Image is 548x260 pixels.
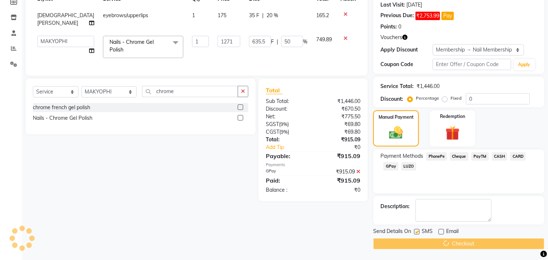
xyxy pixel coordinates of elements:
[103,12,148,19] span: eyebrows/upperlips
[313,105,366,113] div: ₹670.50
[373,227,411,237] span: Send Details On
[260,152,313,160] div: Payable:
[380,12,414,20] div: Previous Due:
[313,152,366,160] div: ₹915.09
[313,97,366,105] div: ₹1,446.00
[380,152,423,160] span: Payment Methods
[260,121,313,128] div: ( )
[322,144,366,151] div: ₹0
[380,203,410,210] div: Description:
[380,34,402,41] span: Vouchers
[313,168,366,176] div: ₹915.09
[440,113,465,120] label: Redemption
[316,36,332,43] span: 749.89
[380,61,433,68] div: Coupon Code
[385,125,407,141] img: _cash.svg
[37,12,94,26] span: [DEMOGRAPHIC_DATA][PERSON_NAME]
[401,162,416,171] span: LUZO
[260,144,322,151] a: Add Tip
[398,23,401,31] div: 0
[426,152,447,161] span: PhonePe
[450,152,468,161] span: Cheque
[316,12,329,19] span: 165.2
[266,121,279,127] span: SGST
[415,12,440,20] span: ₹2,753.99
[260,113,313,121] div: Net:
[277,38,278,46] span: |
[260,128,313,136] div: ( )
[417,83,440,90] div: ₹1,446.00
[249,12,259,19] span: 35 F
[433,59,511,70] input: Enter Offer / Coupon Code
[416,95,439,102] label: Percentage
[383,162,398,171] span: GPay
[260,105,313,113] div: Discount:
[313,128,366,136] div: ₹69.80
[260,136,313,144] div: Total:
[260,186,313,194] div: Balance :
[380,83,414,90] div: Service Total:
[380,95,403,103] div: Discount:
[303,38,307,46] span: %
[260,176,313,185] div: Paid:
[218,12,226,19] span: 175
[451,95,461,102] label: Fixed
[262,12,264,19] span: |
[313,121,366,128] div: ₹69.80
[441,12,454,20] button: Pay
[266,129,279,135] span: CGST
[406,1,422,9] div: [DATE]
[471,152,489,161] span: PayTM
[446,227,459,237] span: Email
[380,46,433,54] div: Apply Discount
[271,38,274,46] span: F
[266,162,360,168] div: Payments
[313,176,366,185] div: ₹915.09
[280,121,287,127] span: 9%
[123,46,127,53] a: x
[33,104,90,111] div: chrome french gel polish
[313,186,366,194] div: ₹0
[514,59,535,70] button: Apply
[510,152,526,161] span: CARD
[379,114,414,121] label: Manual Payment
[313,113,366,121] div: ₹775.50
[380,23,397,31] div: Points:
[260,168,313,176] div: GPay
[492,152,507,161] span: CASH
[380,1,405,9] div: Last Visit:
[192,12,195,19] span: 1
[441,124,464,142] img: _gift.svg
[110,39,154,53] span: Nails - Chrome Gel Polish
[33,114,92,122] div: Nails - Chrome Gel Polish
[142,86,238,97] input: Search or Scan
[260,97,313,105] div: Sub Total:
[267,12,278,19] span: 20 %
[281,129,288,135] span: 9%
[422,227,433,237] span: SMS
[266,87,283,94] span: Total
[313,136,366,144] div: ₹915.09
